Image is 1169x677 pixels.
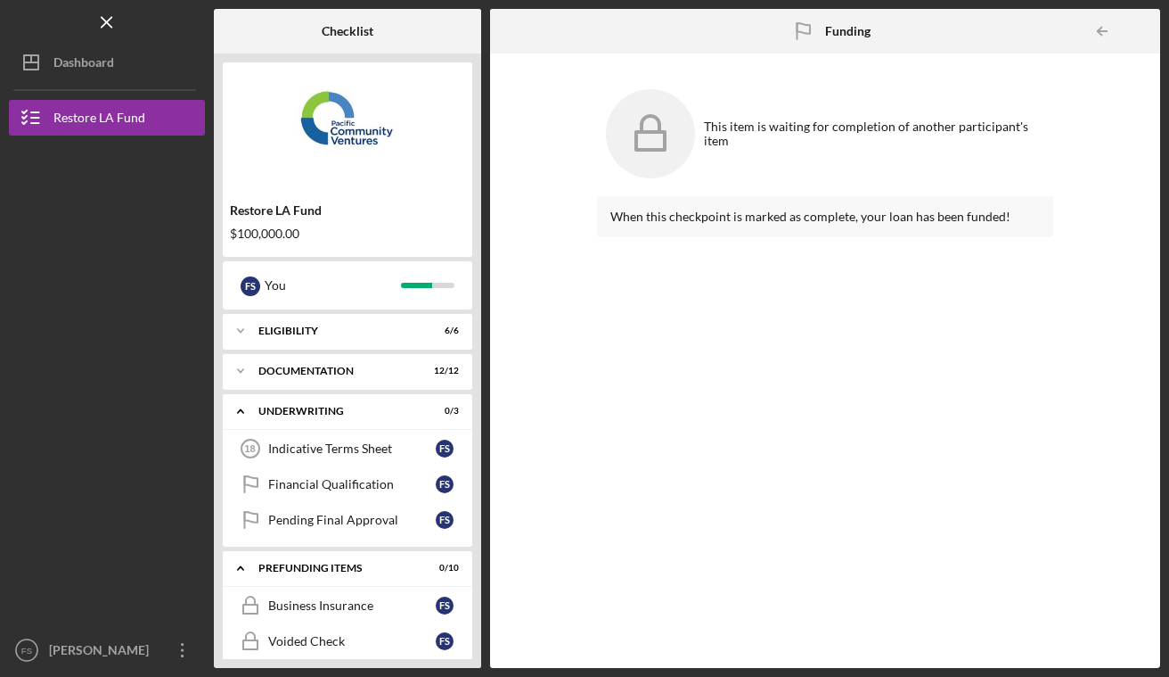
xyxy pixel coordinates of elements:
div: Indicative Terms Sheet [268,442,436,456]
text: FS [21,646,32,656]
button: Restore LA Fund [9,100,205,136]
div: When this checkpoint is marked as complete, your loan has been funded! [610,210,1040,224]
div: Voided Check [268,634,436,648]
button: FS[PERSON_NAME] [9,632,205,668]
div: Business Insurance [268,599,436,613]
a: Financial QualificationFS [232,466,463,502]
div: F S [436,632,454,650]
a: 18Indicative Terms SheetFS [232,431,463,466]
div: Eligibility [258,326,414,336]
div: 0 / 3 [427,406,459,417]
div: F S [241,277,260,296]
div: Prefunding Items [258,563,414,574]
div: Restore LA Fund [53,100,145,140]
div: Underwriting [258,406,414,417]
div: $100,000.00 [230,227,465,241]
div: F S [436,511,454,529]
div: Restore LA Fund [230,203,465,218]
a: Business InsuranceFS [232,588,463,623]
div: 6 / 6 [427,326,459,336]
button: Dashboard [9,45,205,80]
div: Financial Qualification [268,477,436,491]
b: Funding [825,24,871,38]
img: Product logo [223,71,472,178]
tspan: 18 [244,443,255,454]
div: F S [436,597,454,615]
div: Pending Final Approval [268,513,436,527]
a: Voided CheckFS [232,623,463,659]
a: Pending Final ApprovalFS [232,502,463,538]
div: Dashboard [53,45,114,85]
div: [PERSON_NAME] [45,632,160,673]
b: Checklist [322,24,373,38]
div: 12 / 12 [427,366,459,376]
div: This item is waiting for completion of another participant's item [704,120,1044,148]
div: You [265,270,401,301]
div: F S [436,440,454,458]
div: Documentation [258,366,414,376]
div: F S [436,475,454,493]
div: 0 / 10 [427,563,459,574]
